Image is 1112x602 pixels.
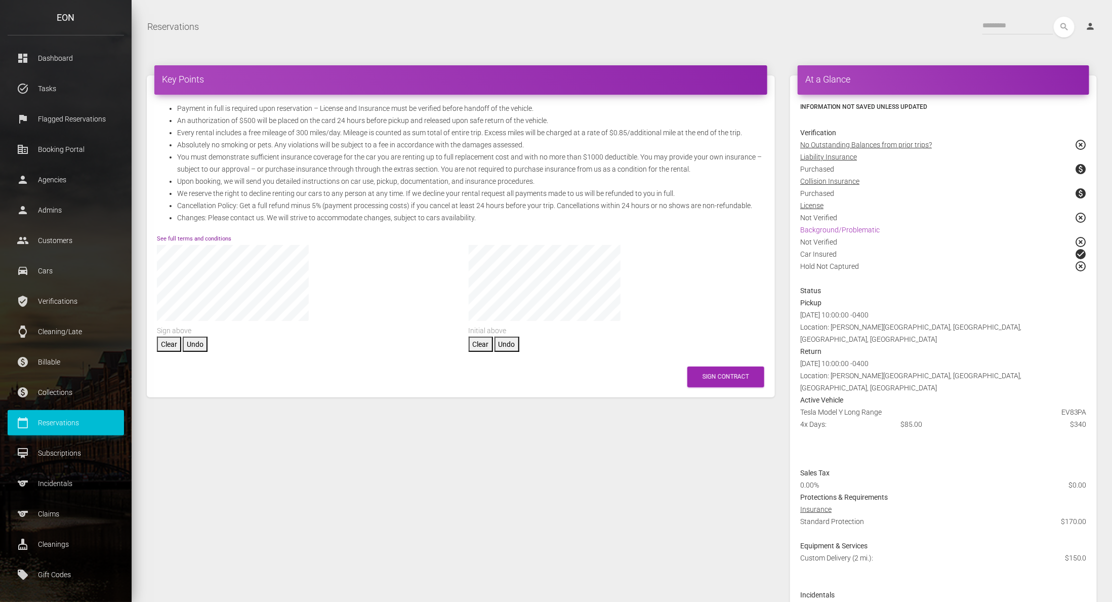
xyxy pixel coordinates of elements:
[1075,236,1087,248] span: highlight_off
[1075,139,1087,151] span: highlight_off
[800,177,859,185] u: Collision Insurance
[1069,479,1087,491] span: $0.00
[800,542,868,550] strong: Equipment & Services
[800,493,888,501] strong: Protections & Requirements
[1075,212,1087,224] span: highlight_off
[177,199,765,212] li: Cancellation Policy: Get a full refund minus 5% (payment processing costs) if you cancel at least...
[800,102,1087,111] h6: Information not saved unless updated
[800,359,1021,392] span: [DATE] 10:00:00 -0400 Location: [PERSON_NAME][GEOGRAPHIC_DATA], [GEOGRAPHIC_DATA], [GEOGRAPHIC_DA...
[495,337,519,352] button: Undo
[800,129,836,137] strong: Verification
[15,446,116,461] p: Subscriptions
[793,248,1094,260] div: Car Insured
[800,299,821,307] strong: Pickup
[8,501,124,527] a: sports Claims
[687,367,764,387] button: Sign Contract
[800,396,843,404] strong: Active Vehicle
[8,106,124,132] a: flag Flagged Reservations
[15,537,116,552] p: Cleanings
[8,167,124,192] a: person Agencies
[8,440,124,466] a: card_membership Subscriptions
[162,73,760,86] h4: Key Points
[893,418,994,430] div: $85.00
[15,203,116,218] p: Admins
[8,137,124,162] a: corporate_fare Booking Portal
[157,337,181,352] button: Clear
[8,197,124,223] a: person Admins
[793,406,1094,418] div: Tesla Model Y Long Range
[793,479,994,491] div: 0.00%
[157,235,231,242] a: See full terms and conditions
[1070,418,1087,430] span: $340
[793,418,893,430] div: 4x Days:
[800,554,873,562] span: Custom Delivery (2 mi.):
[8,319,124,344] a: watch Cleaning/Late
[469,325,765,337] div: Initial above
[1065,552,1087,564] span: $150.0
[800,311,1021,343] span: [DATE] 10:00:00 -0400 Location: [PERSON_NAME][GEOGRAPHIC_DATA], [GEOGRAPHIC_DATA], [GEOGRAPHIC_DA...
[793,163,1094,175] div: Purchased
[793,260,1094,285] div: Hold Not Captured
[1061,515,1087,528] span: $170.00
[15,81,116,96] p: Tasks
[177,175,765,187] li: Upon booking, we will send you detailed instructions on car use, pickup, documentation, and insur...
[177,102,765,114] li: Payment in full is required upon reservation – License and Insurance must be verified before hand...
[1078,17,1104,37] a: person
[1085,21,1095,31] i: person
[8,349,124,375] a: paid Billable
[177,151,765,175] li: You must demonstrate sufficient insurance coverage for the car you are renting up to full replace...
[15,415,116,430] p: Reservations
[15,354,116,370] p: Billable
[793,236,1094,248] div: Not Verified
[1075,248,1087,260] span: check_circle
[15,51,116,66] p: Dashboard
[800,226,880,234] a: Background/Problematic
[147,14,199,39] a: Reservations
[800,469,830,477] strong: Sales Tax
[793,187,1094,199] div: Purchased
[15,111,116,127] p: Flagged Reservations
[15,142,116,157] p: Booking Portal
[8,380,124,405] a: paid Collections
[1061,406,1087,418] span: EV83PA
[15,263,116,278] p: Cars
[177,139,765,151] li: Absolutely no smoking or pets. Any violations will be subject to a fee in accordance with the dam...
[15,233,116,248] p: Customers
[8,471,124,496] a: sports Incidentals
[177,127,765,139] li: Every rental includes a free mileage of 300 miles/day. Mileage is counted as sum total of entire ...
[15,506,116,521] p: Claims
[8,228,124,253] a: people Customers
[177,187,765,199] li: We reserve the right to decline renting our cars to any person at any time. If we decline your re...
[15,385,116,400] p: Collections
[15,172,116,187] p: Agencies
[177,114,765,127] li: An authorization of $500 will be placed on the card 24 hours before pickup and released upon safe...
[183,337,208,352] button: Undo
[800,505,832,513] u: Insurance
[800,141,932,149] u: No Outstanding Balances from prior trips?
[793,212,1094,224] div: Not Verified
[800,347,821,355] strong: Return
[1075,187,1087,199] span: paid
[800,287,821,295] strong: Status
[8,289,124,314] a: verified_user Verifications
[1054,17,1075,37] button: search
[1075,163,1087,175] span: paid
[800,202,823,210] u: License
[8,562,124,587] a: local_offer Gift Codes
[15,476,116,491] p: Incidentals
[1075,260,1087,272] span: highlight_off
[793,515,1094,540] div: Standard Protection
[157,325,454,337] div: Sign above
[8,46,124,71] a: dashboard Dashboard
[805,73,1082,86] h4: At a Glance
[15,567,116,582] p: Gift Codes
[8,258,124,284] a: drive_eta Cars
[15,294,116,309] p: Verifications
[800,591,835,599] strong: Incidentals
[8,410,124,435] a: calendar_today Reservations
[469,337,493,352] button: Clear
[177,212,765,224] li: Changes: Please contact us. We will strive to accommodate changes, subject to cars availability.
[15,324,116,339] p: Cleaning/Late
[8,532,124,557] a: cleaning_services Cleanings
